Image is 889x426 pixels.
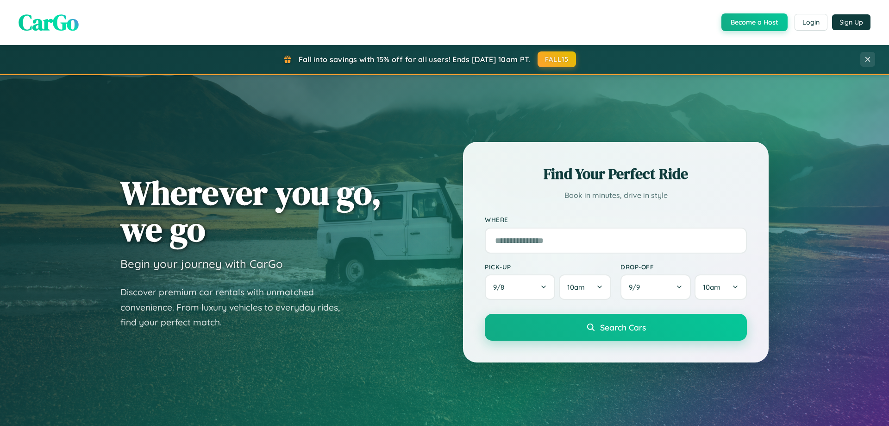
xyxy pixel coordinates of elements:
[629,283,645,292] span: 9 / 9
[600,322,646,332] span: Search Cars
[832,14,870,30] button: Sign Up
[120,257,283,271] h3: Begin your journey with CarGo
[721,13,788,31] button: Become a Host
[485,274,555,300] button: 9/8
[695,274,747,300] button: 10am
[299,55,531,64] span: Fall into savings with 15% off for all users! Ends [DATE] 10am PT.
[795,14,827,31] button: Login
[120,174,382,248] h1: Wherever you go, we go
[620,263,747,271] label: Drop-off
[538,51,576,67] button: FALL15
[485,263,611,271] label: Pick-up
[485,189,747,202] p: Book in minutes, drive in style
[120,285,352,330] p: Discover premium car rentals with unmatched convenience. From luxury vehicles to everyday rides, ...
[493,283,509,292] span: 9 / 8
[559,274,611,300] button: 10am
[567,283,585,292] span: 10am
[19,7,79,38] span: CarGo
[703,283,720,292] span: 10am
[485,164,747,184] h2: Find Your Perfect Ride
[620,274,691,300] button: 9/9
[485,216,747,224] label: Where
[485,314,747,341] button: Search Cars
